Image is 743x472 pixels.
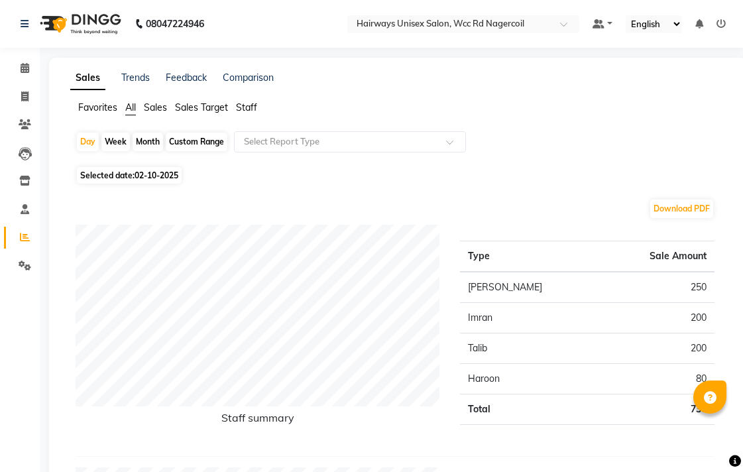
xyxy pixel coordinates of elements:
[34,5,125,42] img: logo
[166,133,227,151] div: Custom Range
[166,72,207,84] a: Feedback
[125,101,136,113] span: All
[223,72,274,84] a: Comparison
[600,364,714,394] td: 80
[78,101,117,113] span: Favorites
[175,101,228,113] span: Sales Target
[236,101,257,113] span: Staff
[77,133,99,151] div: Day
[687,419,730,459] iframe: chat widget
[460,394,600,425] td: Total
[600,272,714,303] td: 250
[600,333,714,364] td: 200
[144,101,167,113] span: Sales
[460,303,600,333] td: Imran
[600,394,714,425] td: 730
[600,241,714,272] th: Sale Amount
[133,133,163,151] div: Month
[146,5,204,42] b: 08047224946
[650,200,713,218] button: Download PDF
[76,412,440,430] h6: Staff summary
[135,170,178,180] span: 02-10-2025
[70,66,105,90] a: Sales
[101,133,130,151] div: Week
[460,241,600,272] th: Type
[460,333,600,364] td: Talib
[600,303,714,333] td: 200
[460,272,600,303] td: [PERSON_NAME]
[460,364,600,394] td: Haroon
[77,167,182,184] span: Selected date:
[121,72,150,84] a: Trends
